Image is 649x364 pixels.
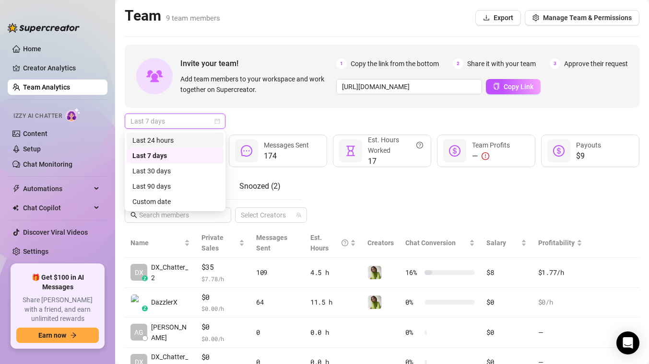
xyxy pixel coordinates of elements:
[130,212,137,218] span: search
[127,133,224,148] div: Last 24 hours
[310,297,356,307] div: 11.5 h
[239,182,281,191] span: Snoozed ( 2 )
[616,331,639,354] div: Open Intercom Messenger
[23,130,47,137] a: Content
[132,196,218,207] div: Custom date
[23,248,48,255] a: Settings
[368,296,381,309] img: Amaia
[16,296,99,324] span: Share [PERSON_NAME] with a friend, and earn unlimited rewards
[130,114,220,128] span: Last 7 days
[127,194,224,209] div: Custom date
[467,58,536,69] span: Share it with your team
[132,150,218,161] div: Last 7 days
[368,266,381,279] img: Amaia
[351,58,439,69] span: Copy the link from the bottom
[483,14,490,21] span: download
[256,267,299,278] div: 109
[23,228,88,236] a: Discover Viral Videos
[486,297,526,307] div: $0
[132,166,218,176] div: Last 30 days
[23,60,100,76] a: Creator Analytics
[201,292,245,303] span: $0
[8,23,80,33] img: logo-BBDzfeDw.svg
[486,327,526,338] div: $0
[12,205,19,211] img: Chat Copilot
[576,150,601,162] span: $9
[201,352,245,363] span: $0
[201,262,245,273] span: $35
[127,148,224,163] div: Last 7 days
[38,331,66,339] span: Earn now
[362,228,400,258] th: Creators
[241,145,252,157] span: message
[201,321,245,333] span: $0
[493,83,500,90] span: copy
[296,212,302,218] span: team
[472,150,510,162] div: —
[368,156,423,167] span: 17
[532,14,539,21] span: setting
[23,45,41,53] a: Home
[405,327,421,338] span: 0 %
[125,228,196,258] th: Name
[532,318,588,348] td: —
[336,58,347,69] span: 1
[66,108,81,122] img: AI Chatter
[125,7,220,25] h2: Team
[256,327,299,338] div: 0
[486,79,541,94] button: Copy Link
[13,112,62,121] span: Izzy AI Chatter
[127,179,224,194] div: Last 90 days
[132,135,218,146] div: Last 24 hours
[16,273,99,292] span: 🎁 Get $100 in AI Messages
[525,10,639,25] button: Manage Team & Permissions
[345,145,356,157] span: hourglass
[132,181,218,192] div: Last 90 days
[23,145,41,153] a: Setup
[486,267,526,278] div: $8
[264,150,309,162] span: 174
[70,332,77,339] span: arrow-right
[538,239,575,247] span: Profitability
[214,118,220,124] span: calendar
[256,234,287,252] span: Messages Sent
[416,135,423,156] span: question-circle
[180,74,332,95] span: Add team members to your workspace and work together on Supercreator.
[135,267,143,278] span: DX
[142,275,148,281] div: z
[256,297,299,307] div: 64
[538,267,582,278] div: $1.77 /h
[564,58,628,69] span: Approve their request
[543,14,632,22] span: Manage Team & Permissions
[494,14,513,22] span: Export
[453,58,463,69] span: 2
[405,267,421,278] span: 16 %
[23,160,72,168] a: Chat Monitoring
[23,181,91,196] span: Automations
[201,334,245,343] span: $ 0.00 /h
[23,83,70,91] a: Team Analytics
[201,274,245,284] span: $ 7.78 /h
[405,297,421,307] span: 0 %
[23,200,91,216] span: Chat Copilot
[576,141,601,149] span: Payouts
[482,152,489,160] span: exclamation-circle
[139,210,218,220] input: Search members
[368,135,423,156] div: Est. Hours Worked
[151,322,190,343] span: [PERSON_NAME]
[127,163,224,179] div: Last 30 days
[550,58,560,69] span: 3
[449,145,460,157] span: dollar-circle
[180,57,336,69] span: Invite your team!
[405,239,456,247] span: Chat Conversion
[310,267,356,278] div: 4.5 h
[538,297,582,307] div: $0 /h
[486,239,506,247] span: Salary
[134,327,143,338] span: AG
[151,297,177,307] span: DazzlerX
[16,328,99,343] button: Earn nowarrow-right
[201,234,224,252] span: Private Sales
[342,232,348,253] span: question-circle
[310,232,349,253] div: Est. Hours
[310,327,356,338] div: 0.0 h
